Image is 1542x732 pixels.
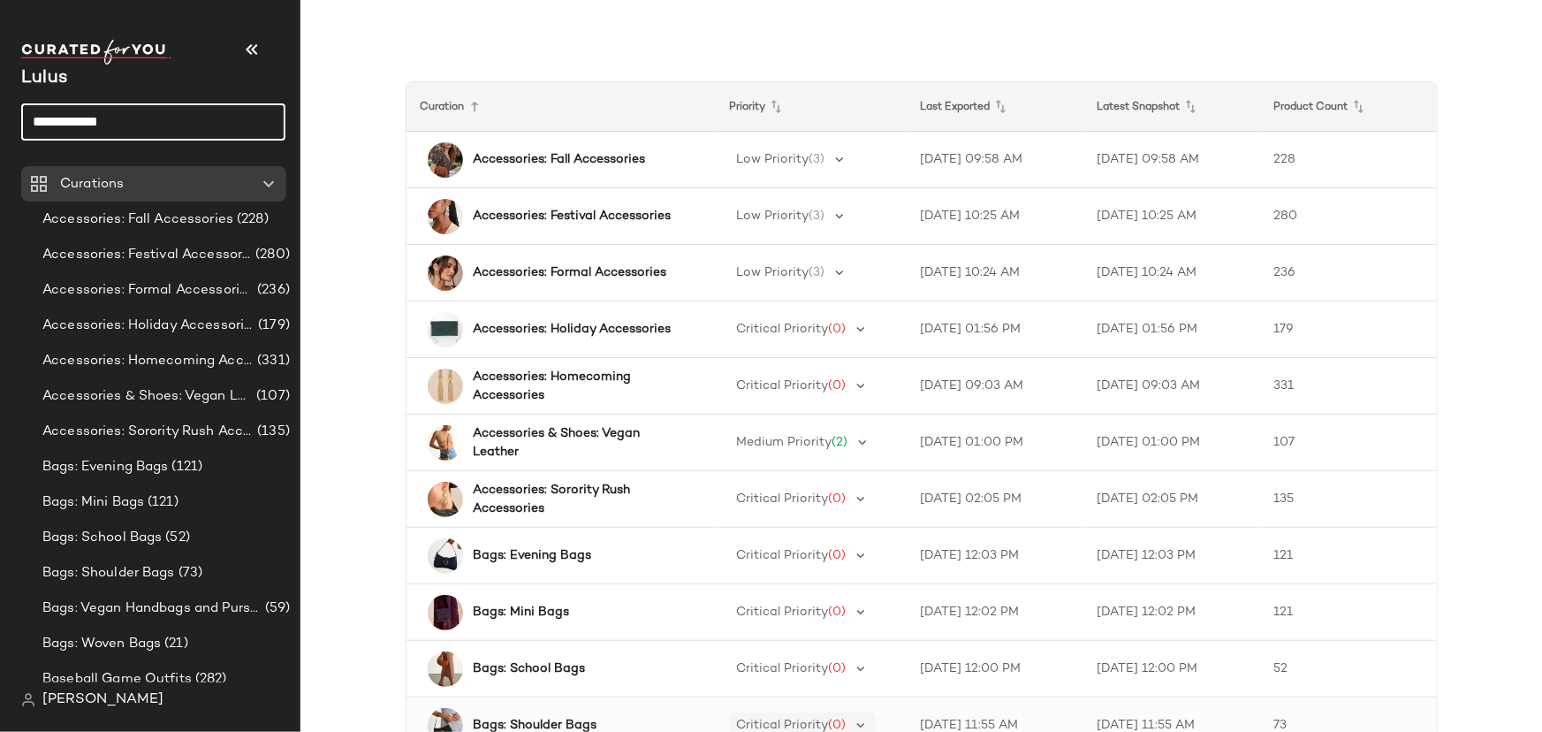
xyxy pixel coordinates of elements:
td: [DATE] 10:24 AM [1082,245,1259,301]
span: (107) [253,386,290,407]
span: Bags: Shoulder Bags [42,563,175,583]
td: [DATE] 02:05 PM [906,471,1082,528]
span: (2) [832,436,848,449]
span: Critical Priority [737,492,829,506]
td: 121 [1259,528,1436,584]
span: Accessories: Formal Accessories [42,280,254,301]
b: Accessories: Festival Accessories [474,207,672,225]
td: 179 [1259,301,1436,358]
td: 280 [1259,188,1436,245]
span: Bags: Evening Bags [42,457,169,477]
td: [DATE] 02:05 PM [1082,471,1259,528]
img: svg%3e [21,693,35,707]
span: (0) [829,549,847,562]
td: [DATE] 09:03 AM [906,358,1082,415]
span: (135) [254,422,290,442]
td: 228 [1259,132,1436,188]
span: (0) [829,492,847,506]
span: Critical Priority [737,323,829,336]
span: Accessories & Shoes: Vegan Leather [42,386,253,407]
img: 2722651_03_OM_2025-09-26.jpg [428,595,463,630]
span: Bags: School Bags [42,528,162,548]
b: Bags: School Bags [474,660,586,678]
td: 107 [1259,415,1436,471]
b: Accessories: Fall Accessories [474,150,646,169]
span: Accessories: Fall Accessories [42,210,233,230]
b: Accessories & Shoes: Vegan Leather [474,424,684,461]
th: Product Count [1259,82,1436,132]
span: Accessories: Homecoming Accessories [42,351,254,371]
b: Accessories: Formal Accessories [474,263,667,282]
span: Critical Priority [737,606,829,619]
img: 13077881_2722731.jpg [428,142,463,178]
img: 2753111_01_OM_2025-08-25.jpg [428,652,463,687]
span: Accessories: Sorority Rush Accessories [42,422,254,442]
th: Priority [716,82,907,132]
span: (0) [829,379,847,393]
span: (0) [829,606,847,619]
span: (21) [161,634,188,654]
td: 331 [1259,358,1436,415]
td: 52 [1259,641,1436,698]
b: Accessories: Holiday Accessories [474,320,672,339]
td: [DATE] 01:00 PM [906,415,1082,471]
td: [DATE] 09:58 AM [1082,132,1259,188]
span: (0) [829,662,847,675]
img: cfy_white_logo.C9jOOHJF.svg [21,40,171,65]
b: Accessories: Homecoming Accessories [474,368,684,405]
td: [DATE] 09:58 AM [906,132,1082,188]
span: Critical Priority [737,719,829,732]
img: 2682691_03_OM_2025-09-24.jpg [428,425,463,461]
th: Curation [406,82,716,132]
img: 2724691_01_OM_2025-09-24.jpg [428,538,463,574]
span: Critical Priority [737,549,829,562]
span: (121) [169,457,203,477]
span: Low Priority [737,210,809,223]
span: Accessories: Holiday Accessories [42,316,254,336]
span: Low Priority [737,153,809,166]
td: [DATE] 12:02 PM [1082,584,1259,641]
span: (228) [233,210,269,230]
img: 2735831_03_OM_2025-07-21.jpg [428,255,463,291]
img: 2753971_01_OM_2025-10-06.jpg [428,482,463,517]
span: (3) [809,266,825,279]
span: Low Priority [737,266,809,279]
span: Baseball Game Outfits [42,669,192,690]
th: Latest Snapshot [1082,82,1259,132]
span: (73) [175,563,203,583]
span: (0) [829,719,847,732]
td: [DATE] 12:00 PM [1082,641,1259,698]
span: (280) [252,245,290,265]
td: [DATE] 09:03 AM [1082,358,1259,415]
span: (121) [144,492,179,513]
span: (59) [262,599,290,619]
b: Bags: Mini Bags [474,603,570,621]
span: (3) [809,153,825,166]
b: Accessories: Sorority Rush Accessories [474,481,684,518]
span: Current Company Name [21,69,67,88]
span: Curations [60,174,124,194]
td: [DATE] 12:03 PM [906,528,1082,584]
span: (282) [192,669,227,690]
span: [PERSON_NAME] [42,690,163,711]
span: Bags: Mini Bags [42,492,144,513]
td: [DATE] 12:00 PM [906,641,1082,698]
span: Critical Priority [737,379,829,393]
span: Medium Priority [737,436,832,449]
td: 236 [1259,245,1436,301]
span: Critical Priority [737,662,829,675]
td: [DATE] 01:00 PM [1082,415,1259,471]
td: [DATE] 10:25 AM [906,188,1082,245]
td: [DATE] 10:24 AM [906,245,1082,301]
td: [DATE] 01:56 PM [1082,301,1259,358]
span: (331) [254,351,290,371]
td: 135 [1259,471,1436,528]
span: (52) [162,528,190,548]
td: [DATE] 12:02 PM [906,584,1082,641]
span: Bags: Woven Bags [42,634,161,654]
img: 5769916_1184371.jpg [428,312,463,347]
span: (179) [254,316,290,336]
td: [DATE] 12:03 PM [1082,528,1259,584]
span: Bags: Vegan Handbags and Purses [42,599,262,619]
td: 121 [1259,584,1436,641]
